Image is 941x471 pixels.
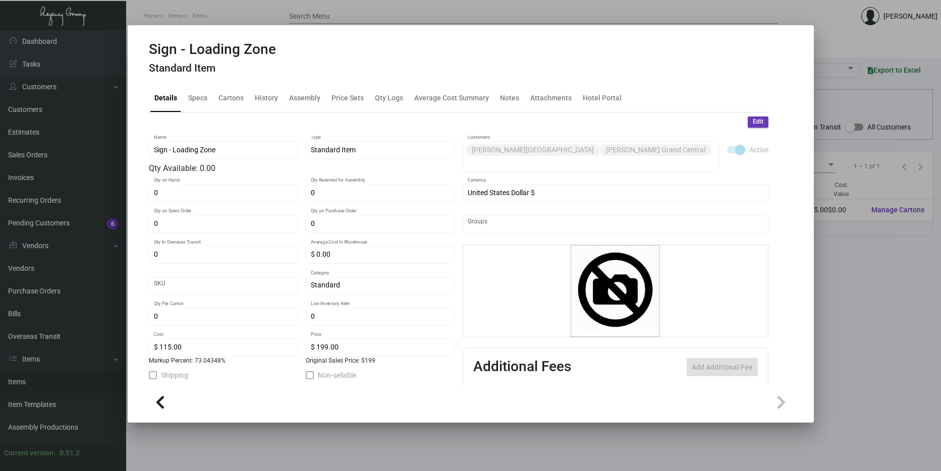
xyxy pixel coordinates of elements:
span: Non-sellable [318,369,356,381]
div: Notes [500,93,519,103]
div: 0.51.2 [60,448,80,458]
div: Assembly [289,93,320,103]
div: Attachments [530,93,572,103]
input: Add new.. [468,220,763,228]
div: Current version: [4,448,56,458]
h2: Additional Fees [473,358,571,376]
h4: Standard Item [149,62,276,75]
div: Details [154,93,177,103]
span: Edit [753,117,763,126]
button: Edit [748,116,768,128]
h2: Sign - Loading Zone [149,41,276,58]
span: Shipping [161,369,188,381]
mat-chip: [PERSON_NAME] Grand Central [600,144,711,156]
div: History [255,93,278,103]
input: Add new.. [468,158,713,166]
div: Specs [188,93,207,103]
button: Add Additional Fee [687,358,758,376]
div: Cartons [218,93,244,103]
mat-chip: [PERSON_NAME][GEOGRAPHIC_DATA] [466,144,600,156]
span: Active [749,144,768,156]
div: Price Sets [331,93,364,103]
div: Qty Logs [375,93,403,103]
div: Qty Available: 0.00 [149,162,455,174]
div: Average Cost Summary [414,93,489,103]
div: Hotel Portal [583,93,622,103]
span: Add Additional Fee [692,363,753,371]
